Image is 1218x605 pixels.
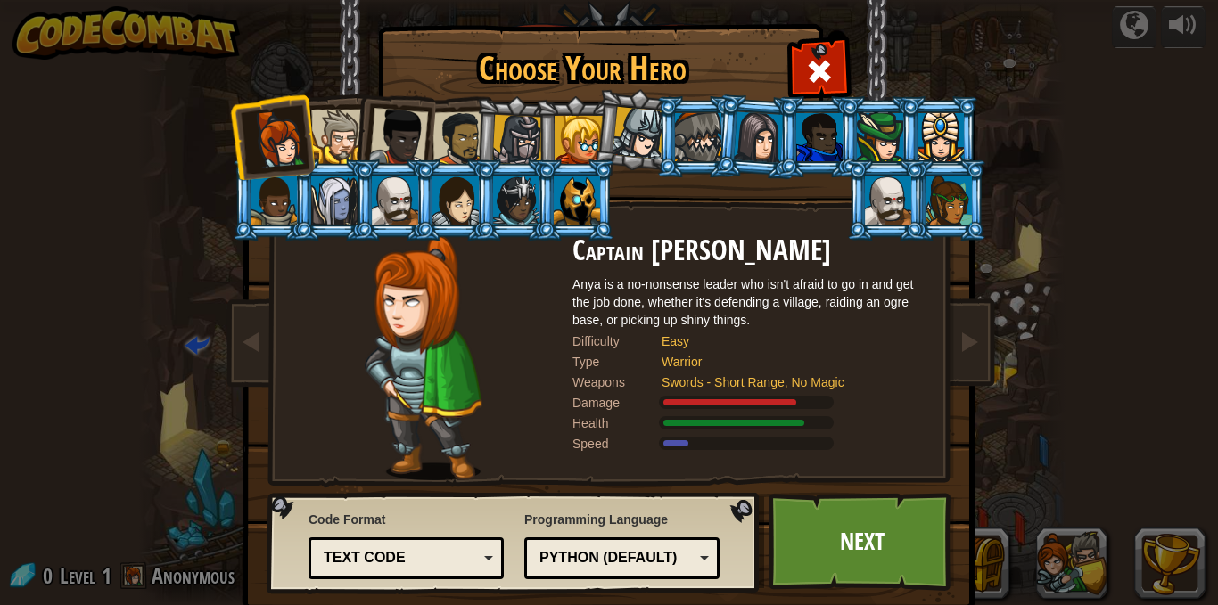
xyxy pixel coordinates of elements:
div: Text code [324,548,478,568]
h2: Captain [PERSON_NAME] [572,235,929,266]
li: Ritic the Cold [535,159,615,241]
li: Omarn Brewstone [714,94,800,180]
h1: Choose Your Hero [382,50,783,87]
li: Hattori Hanzō [591,86,679,175]
li: Amara Arrowhead [473,94,557,180]
li: Okar Stompfoot [353,159,433,241]
li: Miss Hushbaum [535,96,615,177]
li: Alejandro the Duelist [413,95,495,178]
div: Speed [572,435,662,453]
div: Type [572,353,662,371]
div: Anya is a no-nonsense leader who isn't afraid to go in and get the job done, whether it's defendi... [572,275,929,329]
li: Illia Shieldsmith [414,159,494,241]
li: Sir Tharin Thunderfist [292,94,373,175]
div: Swords - Short Range, No Magic [662,373,911,391]
li: Gordon the Stalwart [778,96,858,177]
div: Weapons [572,373,662,391]
li: Naria of the Leaf [838,96,918,177]
div: Damage [572,394,662,412]
li: Senick Steelclaw [656,96,737,177]
div: Gains 140% of listed Warrior armor health. [572,414,929,432]
span: Programming Language [524,511,720,528]
li: Captain Anya Weston [228,93,316,180]
span: Code Format [309,511,504,528]
li: Arryn Stonewall [232,159,312,241]
li: Usara Master Wizard [474,159,555,241]
div: Health [572,414,662,432]
img: captain-pose.png [365,235,481,480]
div: Python (Default) [539,548,694,568]
li: Okar Stompfoot [846,159,926,241]
div: Moves at 6 meters per second. [572,435,929,453]
div: Difficulty [572,332,662,350]
li: Pender Spellbane [899,96,979,177]
li: Zana Woodheart [907,159,987,241]
div: Deals 120% of listed Warrior weapon damage. [572,394,929,412]
div: Warrior [662,353,911,371]
div: Easy [662,332,911,350]
img: language-selector-background.png [267,493,764,594]
a: Next [769,493,955,591]
li: Nalfar Cryptor [292,159,373,241]
li: Lady Ida Justheart [350,90,437,177]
